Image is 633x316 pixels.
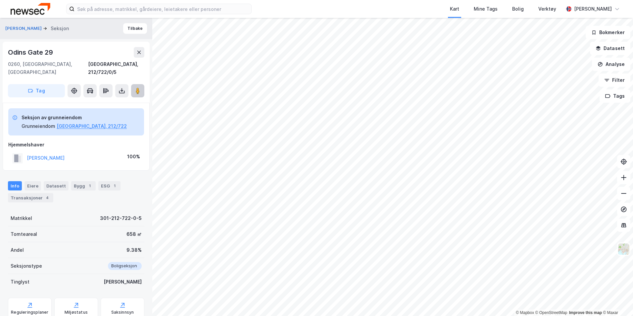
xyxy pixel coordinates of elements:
div: Eiere [24,181,41,190]
button: [GEOGRAPHIC_DATA], 212/722 [57,122,127,130]
div: Hjemmelshaver [8,141,144,149]
iframe: Chat Widget [600,284,633,316]
div: Mine Tags [474,5,498,13]
div: Info [8,181,22,190]
div: Datasett [44,181,69,190]
div: 1 [86,183,93,189]
div: 100% [127,153,140,161]
div: [GEOGRAPHIC_DATA], 212/722/0/5 [88,60,144,76]
img: Z [617,243,630,255]
div: Bygg [71,181,96,190]
a: Mapbox [516,310,534,315]
div: Tomteareal [11,230,37,238]
button: Datasett [590,42,630,55]
div: [PERSON_NAME] [104,278,142,286]
div: Seksjon [51,25,69,32]
button: Tags [600,89,630,103]
div: Odins Gate 29 [8,47,54,58]
div: [PERSON_NAME] [574,5,612,13]
div: 0260, [GEOGRAPHIC_DATA], [GEOGRAPHIC_DATA] [8,60,88,76]
div: Reguleringsplaner [11,310,48,315]
div: Bolig [512,5,524,13]
input: Søk på adresse, matrikkel, gårdeiere, leietakere eller personer [74,4,251,14]
button: [PERSON_NAME] [5,25,43,32]
div: Seksjonstype [11,262,42,270]
button: Tilbake [123,23,147,34]
div: ESG [98,181,121,190]
div: 9.38% [126,246,142,254]
a: Improve this map [569,310,602,315]
div: Miljøstatus [65,310,88,315]
div: Tinglyst [11,278,29,286]
div: Verktøy [538,5,556,13]
button: Filter [599,74,630,87]
div: 1 [111,183,118,189]
div: 4 [44,194,51,201]
div: Grunneiendom [22,122,55,130]
div: Seksjon av grunneiendom [22,114,127,122]
button: Analyse [592,58,630,71]
div: 301-212-722-0-5 [100,214,142,222]
button: Bokmerker [586,26,630,39]
div: Kart [450,5,459,13]
div: 658 ㎡ [126,230,142,238]
div: Kontrollprogram for chat [600,284,633,316]
div: Saksinnsyn [111,310,134,315]
div: Transaksjoner [8,193,53,202]
div: Matrikkel [11,214,32,222]
div: Andel [11,246,24,254]
img: newsec-logo.f6e21ccffca1b3a03d2d.png [11,3,50,15]
a: OpenStreetMap [535,310,567,315]
button: Tag [8,84,65,97]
